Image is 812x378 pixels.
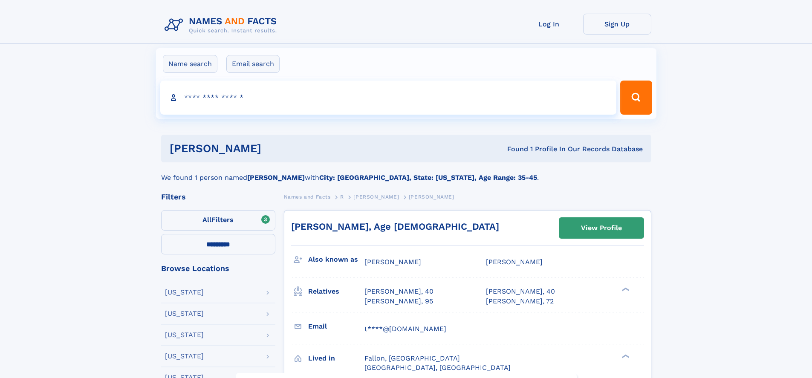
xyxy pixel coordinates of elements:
[353,191,399,202] a: [PERSON_NAME]
[161,265,275,272] div: Browse Locations
[384,144,643,154] div: Found 1 Profile In Our Records Database
[364,297,433,306] a: [PERSON_NAME], 95
[583,14,651,35] a: Sign Up
[486,258,543,266] span: [PERSON_NAME]
[515,14,583,35] a: Log In
[364,287,433,296] a: [PERSON_NAME], 40
[364,364,511,372] span: [GEOGRAPHIC_DATA], [GEOGRAPHIC_DATA]
[163,55,217,73] label: Name search
[226,55,280,73] label: Email search
[161,14,284,37] img: Logo Names and Facts
[353,194,399,200] span: [PERSON_NAME]
[284,191,331,202] a: Names and Facts
[559,218,644,238] a: View Profile
[247,173,305,182] b: [PERSON_NAME]
[165,332,204,338] div: [US_STATE]
[161,162,651,183] div: We found 1 person named with .
[202,216,211,224] span: All
[165,310,204,317] div: [US_STATE]
[160,81,617,115] input: search input
[308,252,364,267] h3: Also known as
[161,210,275,231] label: Filters
[620,81,652,115] button: Search Button
[486,297,554,306] a: [PERSON_NAME], 72
[486,287,555,296] a: [PERSON_NAME], 40
[364,258,421,266] span: [PERSON_NAME]
[170,143,384,154] h1: [PERSON_NAME]
[409,194,454,200] span: [PERSON_NAME]
[319,173,537,182] b: City: [GEOGRAPHIC_DATA], State: [US_STATE], Age Range: 35-45
[340,191,344,202] a: R
[308,351,364,366] h3: Lived in
[308,319,364,334] h3: Email
[581,218,622,238] div: View Profile
[165,353,204,360] div: [US_STATE]
[340,194,344,200] span: R
[620,353,630,359] div: ❯
[165,289,204,296] div: [US_STATE]
[291,221,499,232] a: [PERSON_NAME], Age [DEMOGRAPHIC_DATA]
[364,354,460,362] span: Fallon, [GEOGRAPHIC_DATA]
[308,284,364,299] h3: Relatives
[161,193,275,201] div: Filters
[620,287,630,292] div: ❯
